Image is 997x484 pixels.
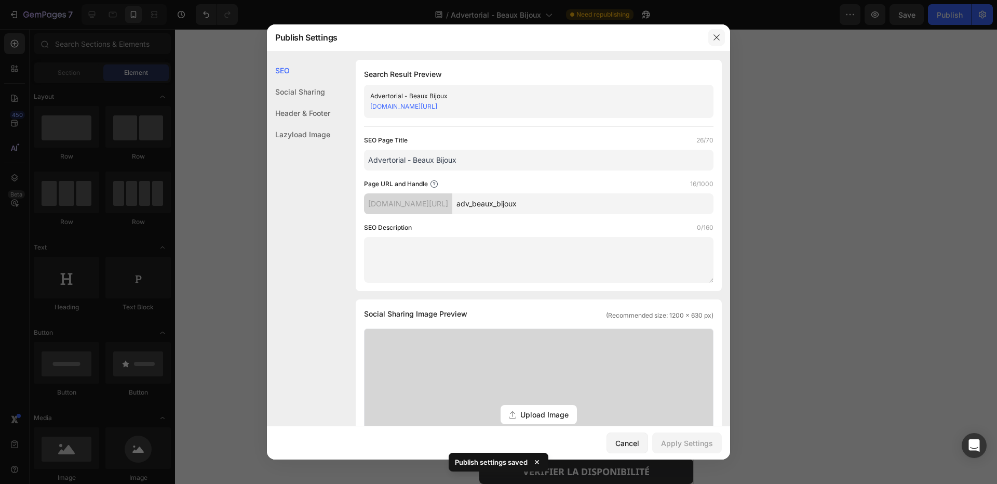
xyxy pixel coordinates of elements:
div: [DOMAIN_NAME][URL] [364,193,452,214]
strong: [PERSON_NAME] [24,168,85,179]
input: Handle [452,193,713,214]
div: Header & Footer [267,102,330,124]
span: LE JOURNAL DU [11,47,78,56]
label: Page URL and Handle [364,179,428,189]
span: (Recommended size: 1200 x 630 px) [606,311,713,320]
p: « Je n’aurais jamais pensé que mon histoire toucherait autant de monde. Mais si mes dernières piè... [36,354,204,428]
div: Open Intercom Messenger [962,433,987,458]
label: 0/160 [697,223,713,233]
span: PATRIMOINE [80,47,131,56]
label: SEO Page Title [364,135,408,146]
div: Social Sharing [267,81,330,102]
div: Lazyload Image [267,124,330,145]
label: SEO Description [364,223,412,233]
p: Publish settings saved [455,457,528,467]
button: Apply Settings [652,433,722,453]
img: gempages_573392703736251617-35bff59b-2a9a-4144-8c1f-fc679b1af150.webp [10,207,204,343]
span: ADVERTORIAL [155,32,206,40]
label: 26/70 [696,135,713,146]
div: Cancel [615,438,639,449]
span: Social Sharing Image Preview [364,308,467,320]
span: Publié : [DATE] — Mis à jour : il y a 2 heures [11,190,151,200]
p: VÉRIFIER LA DISPONIBILITÉ [44,434,170,451]
span: Upload Image [520,409,569,420]
div: Publish Settings [267,24,703,51]
div: Advertorial - Beaux Bijoux [370,91,690,101]
div: SEO [267,60,330,81]
h1: Search Result Preview [364,68,713,81]
p: Par — Rédactrice au Journal du Patrimoine [11,169,203,200]
button: Cancel [607,433,648,453]
strong: Comment les bijoux d’une femme ont touché des milliers de cœurs et pourquoi sa dernière collectio... [11,76,191,160]
label: 16/1000 [690,179,713,189]
span: Pixel 7 ( 412 px) [61,5,106,16]
div: Apply Settings [661,438,713,449]
input: Title [364,150,713,171]
a: [DOMAIN_NAME][URL] [370,102,437,110]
